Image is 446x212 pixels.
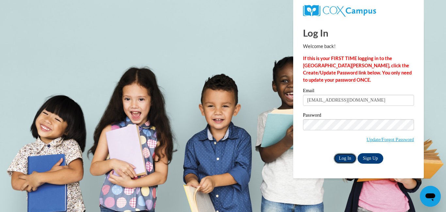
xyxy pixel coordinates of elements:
a: Update/Forgot Password [367,137,414,142]
a: COX Campus [303,5,414,17]
strong: If this is your FIRST TIME logging in to the [GEOGRAPHIC_DATA][PERSON_NAME], click the Create/Upd... [303,56,412,83]
label: Email [303,88,414,95]
h1: Log In [303,26,414,40]
input: Log In [334,153,357,164]
img: COX Campus [303,5,376,17]
p: Welcome back! [303,43,414,50]
label: Password [303,113,414,119]
iframe: Button to launch messaging window, conversation in progress [420,186,441,207]
a: Sign Up [358,153,383,164]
